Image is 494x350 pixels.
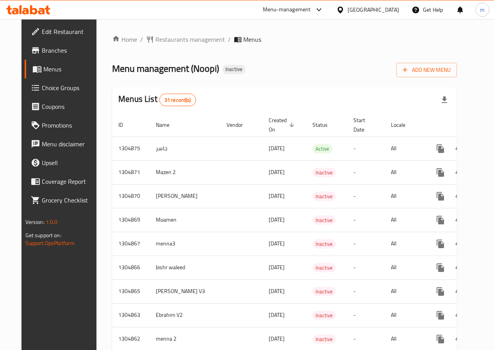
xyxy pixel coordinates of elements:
[347,279,385,303] td: -
[269,238,285,249] span: [DATE]
[42,195,98,205] span: Grocery Checklist
[431,211,450,229] button: more
[140,35,143,44] li: /
[385,232,425,256] td: All
[25,153,104,172] a: Upsell
[269,215,285,225] span: [DATE]
[312,144,332,153] div: Active
[118,93,196,106] h2: Menus List
[25,22,104,41] a: Edit Restaurant
[160,96,196,104] span: 31 record(s)
[385,256,425,279] td: All
[431,163,450,182] button: more
[112,303,150,327] td: 1304863
[112,279,150,303] td: 1304865
[269,167,285,177] span: [DATE]
[312,192,336,201] span: Inactive
[269,286,285,296] span: [DATE]
[25,60,104,78] a: Menus
[25,135,104,153] a: Menu disclaimer
[353,115,375,134] span: Start Date
[431,235,450,253] button: more
[112,137,150,160] td: 1304875
[312,287,336,296] span: Inactive
[112,184,150,208] td: 1304870
[269,115,297,134] span: Created On
[228,35,231,44] li: /
[385,279,425,303] td: All
[112,208,150,232] td: 1304869
[431,282,450,301] button: more
[25,172,104,191] a: Coverage Report
[112,232,150,256] td: 1304867
[118,120,133,130] span: ID
[42,121,98,130] span: Promotions
[312,311,336,320] span: Inactive
[385,208,425,232] td: All
[385,184,425,208] td: All
[112,60,219,77] span: Menu management ( Noopi )
[46,217,58,227] span: 1.0.0
[269,334,285,344] span: [DATE]
[347,160,385,184] td: -
[42,27,98,36] span: Edit Restaurant
[43,64,98,74] span: Menus
[347,256,385,279] td: -
[150,232,220,256] td: menna3
[263,5,311,14] div: Menu-management
[347,137,385,160] td: -
[25,78,104,97] a: Choice Groups
[42,158,98,167] span: Upsell
[150,256,220,279] td: bishr waleed
[312,216,336,225] span: Inactive
[243,35,261,44] span: Menus
[385,303,425,327] td: All
[347,303,385,327] td: -
[450,258,469,277] button: Change Status
[312,240,336,249] span: Inactive
[396,63,457,77] button: Add New Menu
[450,211,469,229] button: Change Status
[450,306,469,325] button: Change Status
[42,177,98,186] span: Coverage Report
[269,262,285,272] span: [DATE]
[25,41,104,60] a: Branches
[431,330,450,348] button: more
[155,35,225,44] span: Restaurants management
[431,306,450,325] button: more
[42,139,98,149] span: Menu disclaimer
[312,287,336,296] div: Inactive
[450,163,469,182] button: Change Status
[159,94,196,106] div: Total records count
[25,217,45,227] span: Version:
[150,279,220,303] td: [PERSON_NAME] V3
[146,35,225,44] a: Restaurants management
[391,120,416,130] span: Locale
[347,184,385,208] td: -
[450,139,469,158] button: Change Status
[150,184,220,208] td: [PERSON_NAME]
[112,160,150,184] td: 1304871
[435,91,454,109] div: Export file
[25,191,104,210] a: Grocery Checklist
[269,191,285,201] span: [DATE]
[42,102,98,111] span: Coupons
[431,258,450,277] button: more
[42,83,98,92] span: Choice Groups
[312,239,336,249] div: Inactive
[150,208,220,232] td: Moamen
[222,65,246,74] div: Inactive
[25,230,61,240] span: Get support on:
[112,35,457,44] nav: breadcrumb
[480,5,485,14] span: m
[150,303,220,327] td: Ebrahim V2
[25,116,104,135] a: Promotions
[385,160,425,184] td: All
[450,187,469,206] button: Change Status
[347,232,385,256] td: -
[312,334,336,344] div: Inactive
[347,208,385,232] td: -
[312,263,336,272] span: Inactive
[222,66,246,73] span: Inactive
